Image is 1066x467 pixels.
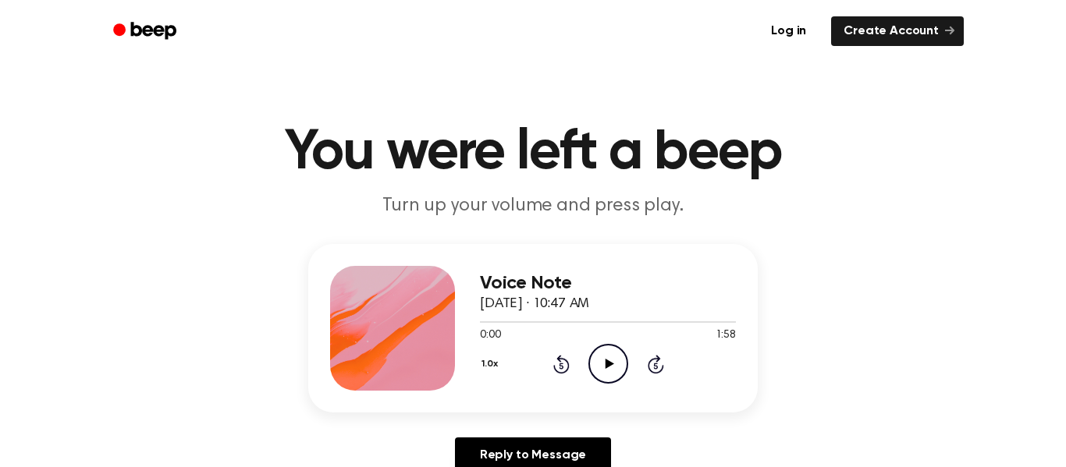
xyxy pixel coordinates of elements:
button: 1.0x [480,351,503,377]
a: Create Account [831,16,964,46]
h3: Voice Note [480,273,736,294]
span: 1:58 [716,327,736,344]
p: Turn up your volume and press play. [233,193,833,219]
a: Beep [102,16,190,47]
a: Log in [755,13,822,49]
span: [DATE] · 10:47 AM [480,297,589,311]
span: 0:00 [480,327,500,344]
h1: You were left a beep [133,125,933,181]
